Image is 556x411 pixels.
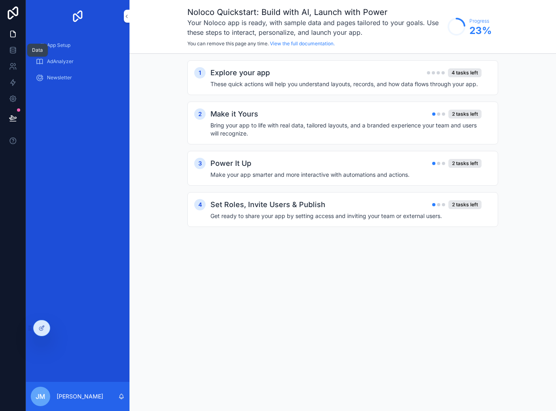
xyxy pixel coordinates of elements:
[47,42,70,49] span: App Setup
[187,40,269,47] span: You can remove this page any time.
[31,70,125,85] a: Newsletter
[36,392,45,401] span: JM
[187,6,444,18] h1: Noloco Quickstart: Build with AI, Launch with Power
[32,47,43,53] div: Data
[47,58,74,65] span: AdAnalyzer
[57,392,103,400] p: [PERSON_NAME]
[469,24,492,37] span: 23 %
[26,32,129,95] div: scrollable content
[31,38,125,53] a: App Setup
[47,74,72,81] span: Newsletter
[71,10,84,23] img: App logo
[187,18,444,37] h3: Your Noloco app is ready, with sample data and pages tailored to your goals. Use these steps to i...
[469,18,492,24] span: Progress
[31,54,125,69] a: AdAnalyzer
[270,40,335,47] a: View the full documentation.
